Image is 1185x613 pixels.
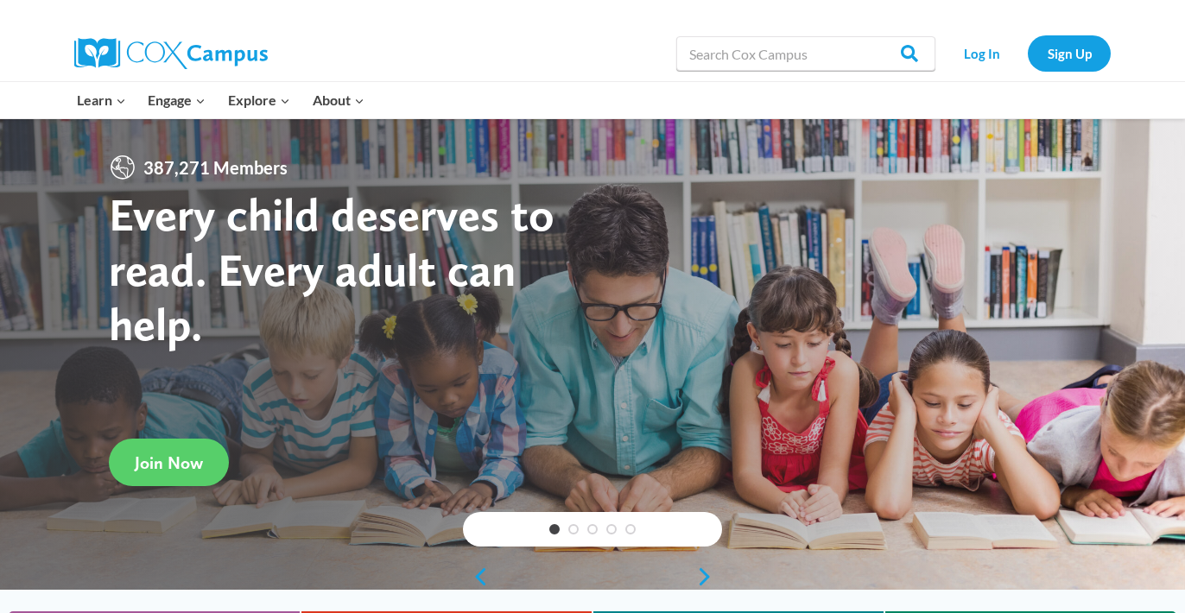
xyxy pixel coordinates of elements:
a: 1 [549,524,560,534]
a: 3 [587,524,598,534]
strong: Every child deserves to read. Every adult can help. [109,186,554,351]
span: 387,271 Members [136,154,295,181]
a: previous [463,566,489,587]
a: 2 [568,524,579,534]
a: 5 [625,524,636,534]
span: Learn [77,89,126,111]
span: About [313,89,364,111]
a: Sign Up [1028,35,1111,71]
span: Join Now [135,452,203,473]
a: Join Now [109,439,229,486]
div: content slider buttons [463,559,722,594]
nav: Primary Navigation [66,82,375,118]
span: Engage [148,89,206,111]
input: Search Cox Campus [676,36,935,71]
span: Explore [228,89,290,111]
a: Log In [944,35,1019,71]
nav: Secondary Navigation [944,35,1111,71]
a: 4 [606,524,617,534]
img: Cox Campus [74,38,268,69]
a: next [696,566,722,587]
